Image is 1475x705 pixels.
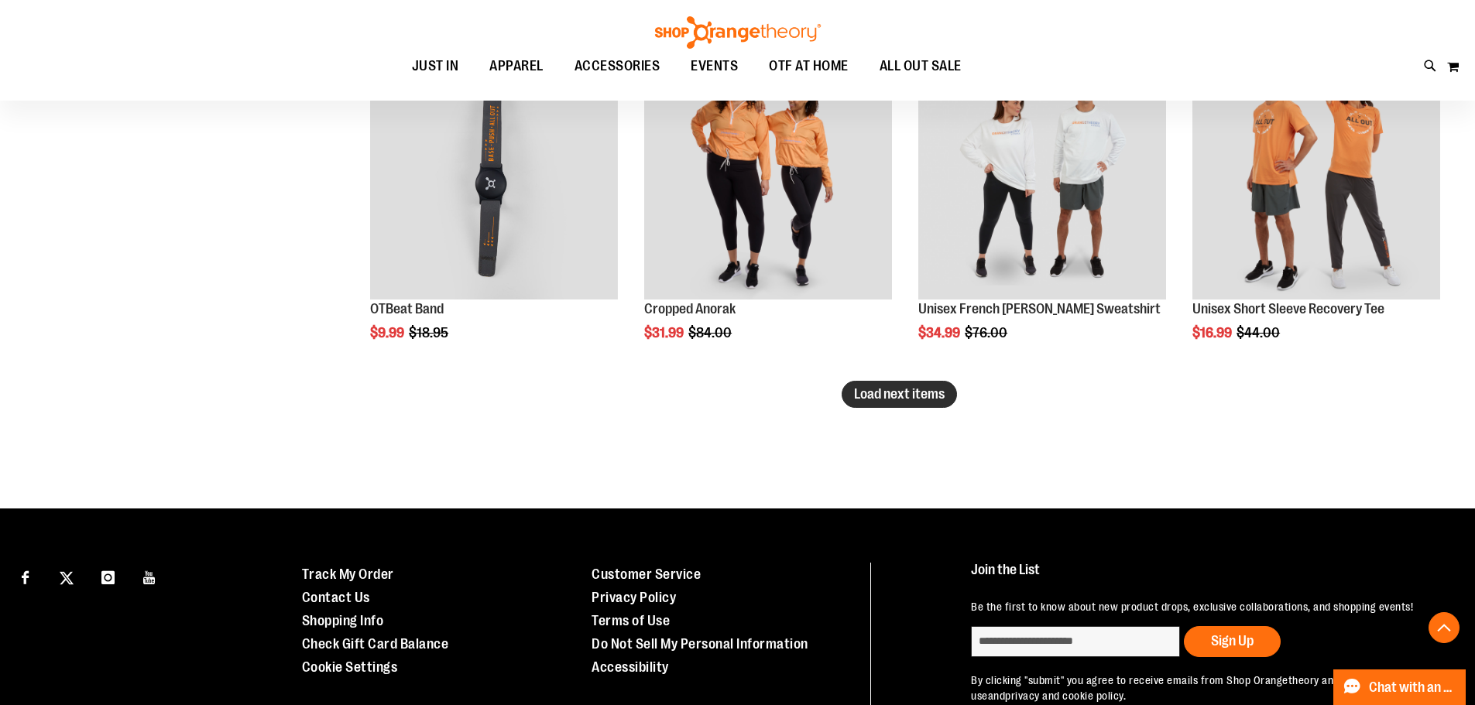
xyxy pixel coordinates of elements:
a: Cropped Anorak [644,301,736,317]
img: Unisex French Terry Crewneck Sweatshirt primary image [918,53,1166,300]
span: $9.99 [370,325,406,341]
span: $34.99 [918,325,962,341]
button: Chat with an Expert [1333,669,1466,705]
a: Track My Order [302,566,394,582]
span: Sign Up [1211,633,1254,649]
a: Visit our Facebook page [12,563,39,590]
p: Be the first to know about new product drops, exclusive collaborations, and shopping events! [971,599,1439,614]
a: Shopping Info [302,613,384,628]
a: Terms of Use [592,613,670,628]
a: terms of use [971,674,1435,702]
div: product [362,45,626,381]
a: Privacy Policy [592,590,676,605]
a: OTBeat Band [370,301,444,317]
span: EVENTS [691,49,738,84]
a: Visit our Youtube page [136,563,163,590]
a: Unisex Short Sleeve Recovery Tee [1192,301,1384,317]
a: OTBeat BandSALE [370,53,618,303]
a: Unisex French [PERSON_NAME] Sweatshirt [918,301,1161,317]
span: $31.99 [644,325,686,341]
img: OTBeat Band [370,53,618,300]
a: Contact Us [302,590,370,605]
span: APPAREL [489,49,544,84]
span: Chat with an Expert [1369,680,1456,695]
img: Twitter [60,571,74,585]
a: Visit our X page [53,563,81,590]
span: $16.99 [1192,325,1234,341]
img: Cropped Anorak primary image [644,53,892,300]
p: By clicking "submit" you agree to receive emails from Shop Orangetheory and accept our and [971,672,1439,703]
a: privacy and cookie policy. [1005,690,1126,702]
img: Unisex Short Sleeve Recovery Tee primary image [1192,53,1440,300]
a: Accessibility [592,659,669,675]
button: Back To Top [1429,612,1460,643]
span: $18.95 [409,325,451,341]
span: ALL OUT SALE [880,49,962,84]
span: JUST IN [412,49,459,84]
a: Unisex Short Sleeve Recovery Tee primary imageSALE [1192,53,1440,303]
button: Load next items [842,381,957,408]
span: $76.00 [965,325,1010,341]
a: Visit our Instagram page [94,563,122,590]
h4: Join the List [971,563,1439,591]
a: Cookie Settings [302,659,398,675]
span: ACCESSORIES [575,49,660,84]
div: product [1185,45,1448,381]
a: Check Gift Card Balance [302,636,449,652]
img: Shop Orangetheory [653,16,823,49]
span: $84.00 [688,325,734,341]
a: Cropped Anorak primary imageSALE [644,53,892,303]
input: enter email [971,626,1180,657]
span: Load next items [854,386,945,402]
span: $44.00 [1237,325,1282,341]
a: Customer Service [592,566,701,582]
div: product [911,45,1174,381]
a: Do Not Sell My Personal Information [592,636,808,652]
div: product [636,45,900,381]
button: Sign Up [1184,626,1281,657]
a: Unisex French Terry Crewneck Sweatshirt primary imageSALE [918,53,1166,303]
span: OTF AT HOME [769,49,849,84]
